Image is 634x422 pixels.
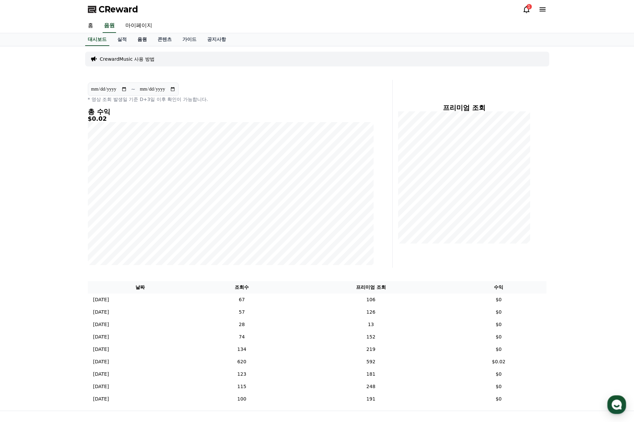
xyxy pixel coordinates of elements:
td: 57 [193,306,291,318]
a: 가이드 [177,33,202,46]
a: 대화 [44,213,87,229]
a: 마이페이지 [120,19,158,33]
td: $0 [451,306,546,318]
th: 날짜 [88,281,193,294]
th: 수익 [451,281,546,294]
td: 191 [291,393,451,405]
p: [DATE] [93,321,109,328]
a: 음원 [103,19,116,33]
td: $0 [451,393,546,405]
p: [DATE] [93,333,109,340]
a: 공지사항 [202,33,231,46]
td: $0 [451,380,546,393]
h4: 총 수익 [88,108,373,115]
th: 프리미엄 조회 [291,281,451,294]
p: [DATE] [93,358,109,365]
td: 123 [193,368,291,380]
td: 181 [291,368,451,380]
a: 대시보드 [85,33,109,46]
span: 대화 [61,223,69,228]
td: $0.02 [451,356,546,368]
td: $0 [451,343,546,356]
p: [DATE] [93,296,109,303]
td: 620 [193,356,291,368]
td: 74 [193,331,291,343]
td: 248 [291,380,451,393]
td: $0 [451,294,546,306]
h5: $0.02 [88,115,373,122]
a: 홈 [82,19,99,33]
td: 28 [193,318,291,331]
a: 음원 [132,33,152,46]
a: 콘텐츠 [152,33,177,46]
a: CrewardMusic 사용 방법 [100,56,155,62]
a: CReward [88,4,138,15]
a: 홈 [2,213,44,229]
td: 219 [291,343,451,356]
a: 1 [522,5,530,13]
td: 134 [193,343,291,356]
a: 실적 [112,33,132,46]
p: ~ [131,85,135,93]
p: [DATE] [93,395,109,403]
a: 설정 [87,213,129,229]
p: * 영상 조회 발생일 기준 D+3일 이후 확인이 가능합니다. [88,96,373,103]
p: [DATE] [93,309,109,316]
span: 홈 [21,223,25,228]
td: 13 [291,318,451,331]
p: [DATE] [93,371,109,378]
span: CReward [99,4,138,15]
p: [DATE] [93,383,109,390]
td: $0 [451,368,546,380]
p: [DATE] [93,346,109,353]
span: 설정 [104,223,112,228]
td: 152 [291,331,451,343]
div: 1 [526,4,532,9]
h4: 프리미엄 조회 [398,104,530,111]
td: $0 [451,318,546,331]
td: 115 [193,380,291,393]
td: $0 [451,331,546,343]
td: 106 [291,294,451,306]
th: 조회수 [193,281,291,294]
td: 126 [291,306,451,318]
td: 67 [193,294,291,306]
td: 592 [291,356,451,368]
td: 100 [193,393,291,405]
